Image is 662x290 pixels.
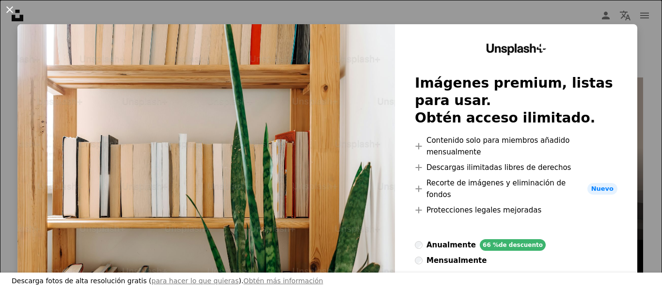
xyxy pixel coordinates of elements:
[415,204,617,216] li: Protecciones legales mejoradas
[415,241,423,249] input: anualmente66 %de descuento
[415,75,617,127] h2: Imágenes premium, listas para usar. Obtén acceso ilimitado.
[415,162,617,173] li: Descargas ilimitadas libres de derechos
[480,239,546,251] div: 66 % de descuento
[152,277,239,285] a: para hacer lo que quieras
[12,276,323,286] h3: Descarga fotos de alta resolución gratis ( ).
[426,239,476,251] div: anualmente
[415,257,423,264] input: mensualmente
[243,277,323,285] a: Obtén más información
[426,255,487,266] div: mensualmente
[415,135,617,158] li: Contenido solo para miembros añadido mensualmente
[587,183,617,195] span: Nuevo
[415,177,617,200] li: Recorte de imágenes y eliminación de fondos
